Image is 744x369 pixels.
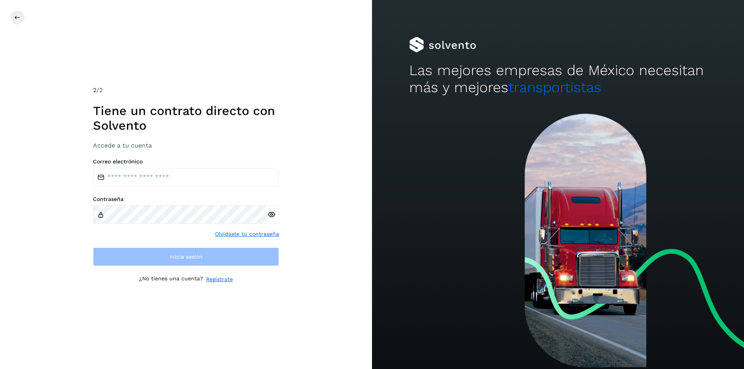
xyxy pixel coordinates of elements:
span: transportistas [508,79,601,96]
button: Inicia sesión [93,247,279,266]
label: Correo electrónico [93,158,279,165]
label: Contraseña [93,196,279,203]
a: Olvidaste tu contraseña [215,230,279,238]
span: Inicia sesión [170,254,203,259]
h2: Las mejores empresas de México necesitan más y mejores [409,62,707,96]
span: 2 [93,86,96,94]
h3: Accede a tu cuenta [93,142,279,149]
div: /2 [93,86,279,95]
p: ¿No tienes una cuenta? [139,275,203,283]
h1: Tiene un contrato directo con Solvento [93,103,279,133]
a: Regístrate [206,275,233,283]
